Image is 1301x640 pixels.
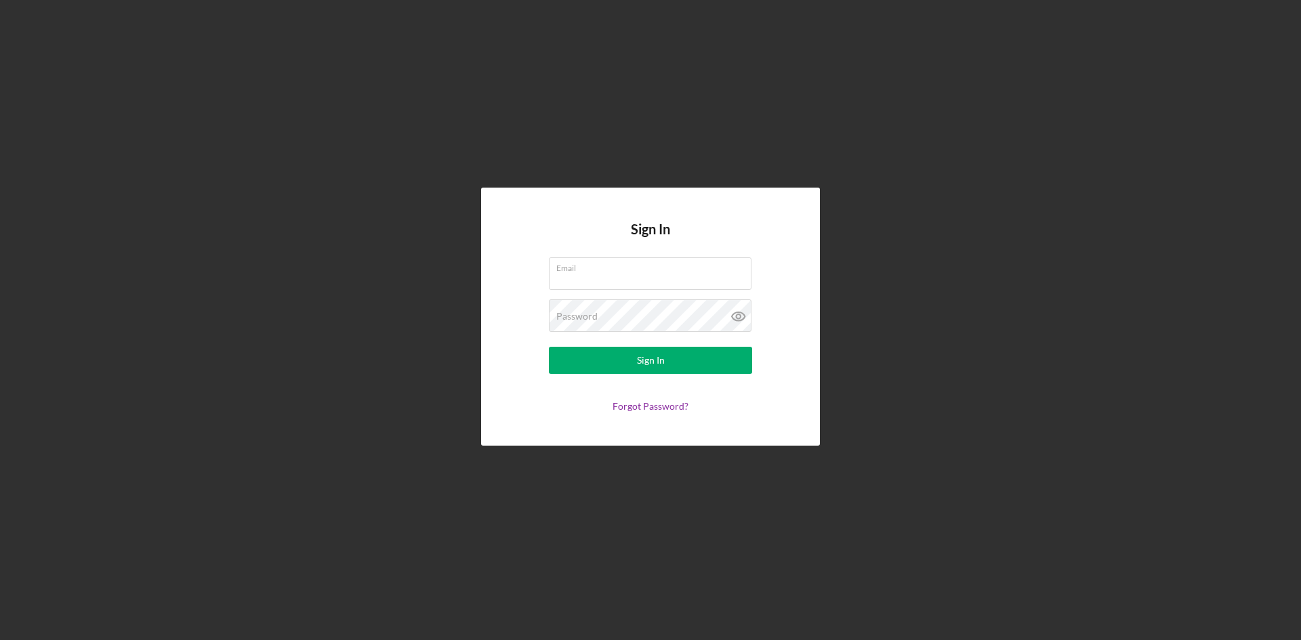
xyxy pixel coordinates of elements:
button: Sign In [549,347,752,374]
div: Sign In [637,347,665,374]
label: Password [556,311,598,322]
a: Forgot Password? [613,400,688,412]
h4: Sign In [631,221,670,257]
label: Email [556,258,751,273]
